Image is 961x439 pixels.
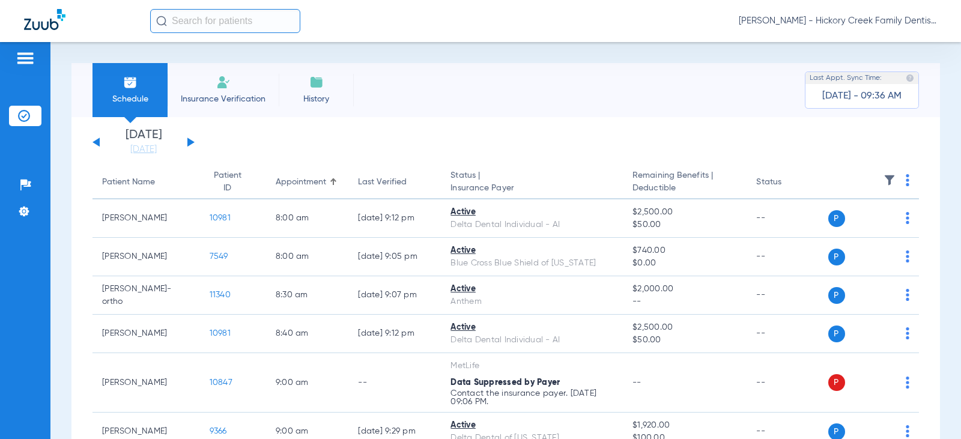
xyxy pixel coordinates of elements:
td: [DATE] 9:07 PM [348,276,441,315]
div: Active [450,283,613,295]
div: Patient Name [102,176,190,189]
span: $50.00 [632,334,737,347]
span: [PERSON_NAME] - Hickory Creek Family Dentistry [739,15,937,27]
span: P [828,374,845,391]
span: 10847 [210,378,232,387]
span: P [828,249,845,265]
td: 8:00 AM [266,199,349,238]
td: -- [747,238,828,276]
img: History [309,75,324,89]
span: P [828,210,845,227]
td: [DATE] 9:12 PM [348,199,441,238]
a: [DATE] [108,144,180,156]
span: $0.00 [632,257,737,270]
td: [PERSON_NAME]-ortho [92,276,200,315]
td: 8:00 AM [266,238,349,276]
span: 7549 [210,252,228,261]
span: Deductible [632,182,737,195]
div: Active [450,419,613,432]
div: Blue Cross Blue Shield of [US_STATE] [450,257,613,270]
th: Status [747,166,828,199]
th: Remaining Benefits | [623,166,747,199]
td: -- [747,315,828,353]
div: Appointment [276,176,339,189]
span: $2,000.00 [632,283,737,295]
img: group-dot-blue.svg [906,212,909,224]
img: group-dot-blue.svg [906,425,909,437]
input: Search for patients [150,9,300,33]
img: last sync help info [906,74,914,82]
span: $50.00 [632,219,737,231]
img: group-dot-blue.svg [906,327,909,339]
img: group-dot-blue.svg [906,289,909,301]
span: $2,500.00 [632,206,737,219]
span: P [828,325,845,342]
td: [PERSON_NAME] [92,315,200,353]
div: Active [450,321,613,334]
div: Active [450,206,613,219]
td: 8:30 AM [266,276,349,315]
td: -- [348,353,441,413]
span: Schedule [102,93,159,105]
div: Last Verified [358,176,407,189]
td: [PERSON_NAME] [92,199,200,238]
img: Manual Insurance Verification [216,75,231,89]
li: [DATE] [108,129,180,156]
div: Patient ID [210,169,246,195]
img: hamburger-icon [16,51,35,65]
img: Zuub Logo [24,9,65,30]
td: -- [747,276,828,315]
img: filter.svg [884,174,896,186]
img: group-dot-blue.svg [906,250,909,262]
div: Patient Name [102,176,155,189]
span: History [288,93,345,105]
img: Schedule [123,75,138,89]
div: Anthem [450,295,613,308]
span: $1,920.00 [632,419,737,432]
span: $740.00 [632,244,737,257]
div: Active [450,244,613,257]
span: P [828,287,845,304]
td: [PERSON_NAME] [92,238,200,276]
span: Insurance Payer [450,182,613,195]
div: Last Verified [358,176,431,189]
p: Contact the insurance payer. [DATE] 09:06 PM. [450,389,613,406]
span: 10981 [210,329,231,338]
div: MetLife [450,360,613,372]
span: Data Suppressed by Payer [450,378,560,387]
span: 9366 [210,427,227,435]
span: -- [632,295,737,308]
td: -- [747,199,828,238]
td: [PERSON_NAME] [92,353,200,413]
span: 10981 [210,214,231,222]
td: [DATE] 9:12 PM [348,315,441,353]
td: 8:40 AM [266,315,349,353]
div: Delta Dental Individual - AI [450,219,613,231]
th: Status | [441,166,623,199]
span: [DATE] - 09:36 AM [822,90,902,102]
span: -- [632,378,641,387]
img: Search Icon [156,16,167,26]
td: 9:00 AM [266,353,349,413]
div: Patient ID [210,169,256,195]
img: group-dot-blue.svg [906,377,909,389]
span: Last Appt. Sync Time: [810,72,882,84]
div: Appointment [276,176,326,189]
img: group-dot-blue.svg [906,174,909,186]
span: 11340 [210,291,231,299]
div: Delta Dental Individual - AI [450,334,613,347]
span: Insurance Verification [177,93,270,105]
span: $2,500.00 [632,321,737,334]
td: [DATE] 9:05 PM [348,238,441,276]
td: -- [747,353,828,413]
